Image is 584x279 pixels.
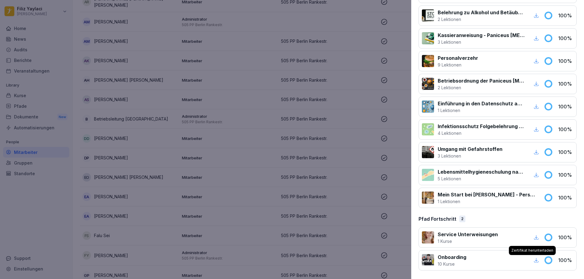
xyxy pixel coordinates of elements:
p: Infektionsschutz Folgebelehrung (nach §43 IfSG) [438,123,525,130]
p: Personalverzehr [438,54,478,62]
p: Kassieranweisung - Paniceus [MEDICAL_DATA] Systemzentrale GmbH [438,32,525,39]
div: Zertifikat herunterladen [509,246,556,255]
p: 5 Lektionen [438,175,525,182]
p: 100 % [558,148,573,156]
p: 100 % [558,103,573,110]
p: 3 Lektionen [438,39,525,45]
p: 100 % [558,171,573,179]
p: 2 Lektionen [438,84,525,91]
p: Betriebsordnung der Paniceus [MEDICAL_DATA] Systemzentrale [438,77,525,84]
p: 100 % [558,35,573,42]
p: 100 % [558,57,573,65]
p: Lebensmittelhygieneschulung nach EU-Verordnung (EG) Nr. 852 / 2004 [438,168,525,175]
p: 9 Lektionen [438,62,478,68]
p: 100 % [558,126,573,133]
p: 100 % [558,80,573,87]
p: 100 % [558,257,573,264]
p: 100 % [558,12,573,19]
p: Umgang mit Gefahrstoffen [438,145,502,153]
p: Service Unterweisungen [438,231,498,238]
p: 1 Lektionen [438,198,537,205]
p: 1 Lektionen [438,107,525,114]
p: 100 % [558,194,573,201]
p: 10 Kurse [438,261,466,267]
p: Onboarding [438,253,466,261]
p: 4 Lektionen [438,130,525,136]
p: 3 Lektionen [438,153,502,159]
p: 100 % [558,234,573,241]
p: Mein Start bei [PERSON_NAME] - Personalfragebogen [438,191,537,198]
p: Belehrung zu Alkohol und Betäubungsmitteln am Arbeitsplatz [438,9,525,16]
p: 1 Kurse [438,238,498,244]
div: 2 [459,216,465,222]
p: Pfad Fortschritt [419,215,456,223]
p: Einführung in den Datenschutz am Arbeitsplatz nach Art. 13 ff. DSGVO [438,100,525,107]
p: 2 Lektionen [438,16,525,22]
